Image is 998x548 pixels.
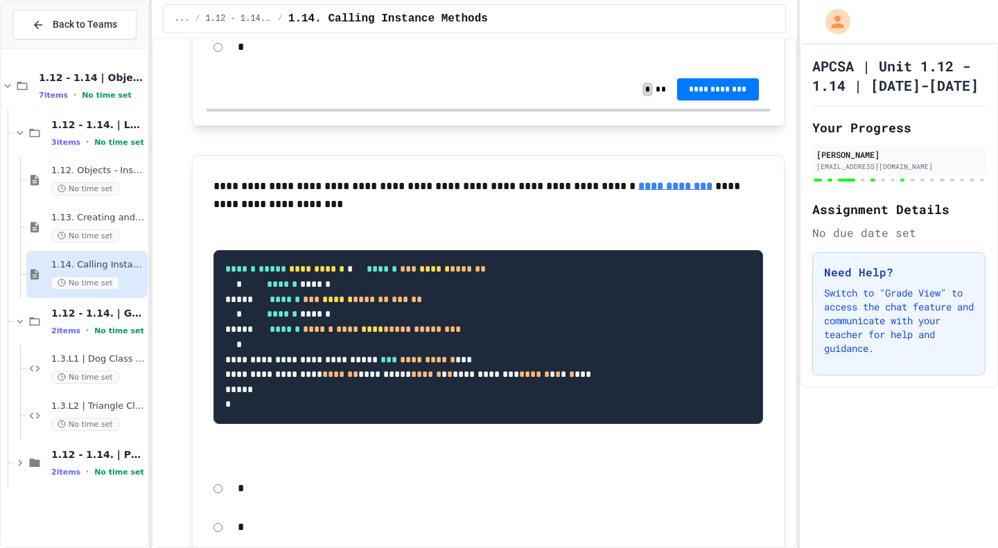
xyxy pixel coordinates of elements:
span: Back to Teams [53,17,117,32]
h2: Your Progress [812,118,986,137]
button: Back to Teams [12,10,137,39]
span: / [278,13,283,24]
span: 1.12 - 1.14. | Practice Labs [51,448,145,461]
div: [PERSON_NAME] [816,148,981,161]
span: 1.12 - 1.14 | Objects and Instances of Classes [39,71,145,84]
span: 1.14. Calling Instance Methods [51,259,145,271]
span: No time set [51,418,119,431]
div: [EMAIL_ADDRESS][DOMAIN_NAME] [816,161,981,172]
span: 1.14. Calling Instance Methods [288,10,488,27]
div: No due date set [812,224,986,241]
span: 1.12 - 1.14. | Lessons and Notes [51,118,145,131]
span: No time set [94,468,144,477]
h3: Need Help? [824,264,974,281]
span: • [86,466,89,477]
span: 1.3.L2 | Triangle Class Lab [51,400,145,412]
span: No time set [82,91,132,100]
span: • [86,136,89,148]
span: 7 items [39,91,68,100]
span: 2 items [51,326,80,335]
span: • [73,89,76,100]
div: My Account [811,6,854,37]
span: 1.12. Objects - Instances of Classes [51,165,145,177]
span: 2 items [51,468,80,477]
span: 1.12 - 1.14. | Graded Labs [51,307,145,319]
span: ... [175,13,190,24]
span: No time set [51,276,119,290]
span: No time set [94,326,144,335]
span: 3 items [51,138,80,147]
span: No time set [51,371,119,384]
h1: APCSA | Unit 1.12 - 1.14 | [DATE]-[DATE] [812,56,986,95]
span: 1.3.L1 | Dog Class Lab [51,353,145,365]
span: 1.13. Creating and Initializing Objects: Constructors [51,212,145,224]
span: No time set [94,138,144,147]
span: 1.12 - 1.14. | Lessons and Notes [206,13,272,24]
span: • [86,325,89,336]
span: No time set [51,229,119,242]
p: Switch to "Grade View" to access the chat feature and communicate with your teacher for help and ... [824,286,974,355]
span: / [195,13,200,24]
span: No time set [51,182,119,195]
h2: Assignment Details [812,200,986,219]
